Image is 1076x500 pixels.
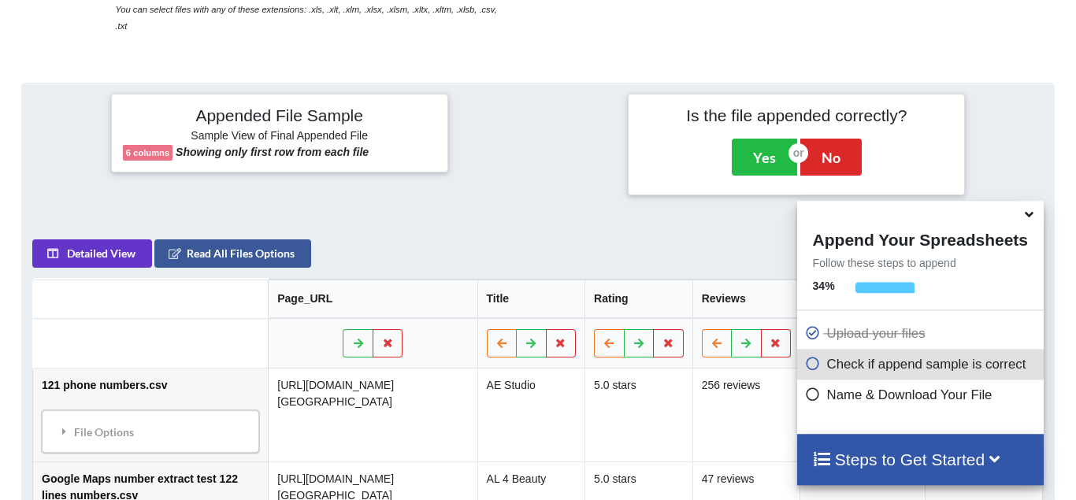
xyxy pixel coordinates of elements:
[33,369,268,461] td: 121 phone numbers.csv
[692,280,800,318] th: Reviews
[46,415,254,448] div: File Options
[123,129,436,145] h6: Sample View of Final Appended File
[813,280,835,292] b: 34 %
[585,280,693,318] th: Rating
[123,106,436,128] h4: Appended File Sample
[585,369,693,461] td: 5.0 stars
[805,385,1040,405] p: Name & Download Your File
[640,106,953,125] h4: Is the file appended correctly?
[800,139,862,175] button: No
[176,146,369,158] b: Showing only first row from each file
[797,255,1044,271] p: Follow these steps to append
[126,148,169,157] b: 6 columns
[477,280,585,318] th: Title
[32,239,152,268] button: Detailed View
[269,280,477,318] th: Page_URL
[805,324,1040,343] p: Upload your files
[477,369,585,461] td: AE Studio
[797,226,1044,250] h4: Append Your Spreadsheets
[154,239,311,268] button: Read All Files Options
[813,450,1028,469] h4: Steps to Get Started
[732,139,797,175] button: Yes
[805,354,1040,374] p: Check if append sample is correct
[692,369,800,461] td: 256 reviews
[269,369,477,461] td: [URL][DOMAIN_NAME][GEOGRAPHIC_DATA]
[115,5,496,31] i: You can select files with any of these extensions: .xls, .xlt, .xlm, .xlsx, .xlsm, .xltx, .xltm, ...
